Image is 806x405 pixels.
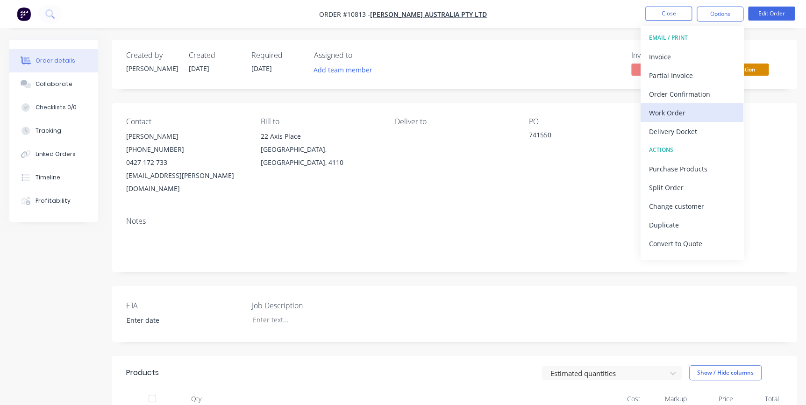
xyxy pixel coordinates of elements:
label: ETA [126,300,243,311]
div: 22 Axis Place[GEOGRAPHIC_DATA], [GEOGRAPHIC_DATA], 4110 [260,130,379,169]
div: 22 Axis Place [260,130,379,143]
a: [PERSON_NAME] Australia Pty Ltd [370,10,487,19]
button: Linked Orders [9,142,98,166]
div: [PERSON_NAME][PHONE_NUMBER]0427 172 733[EMAIL_ADDRESS][PERSON_NAME][DOMAIN_NAME] [126,130,245,195]
div: EMAIL / PRINT [649,32,735,44]
div: Checklists 0/0 [36,103,77,112]
button: Add team member [314,64,378,76]
div: [GEOGRAPHIC_DATA], [GEOGRAPHIC_DATA], 4110 [260,143,379,169]
div: Purchase Products [649,162,735,176]
div: PO [529,117,648,126]
label: Job Description [252,300,369,311]
button: Tracking [9,119,98,142]
div: [PERSON_NAME] [126,64,178,73]
input: Enter date [120,313,236,327]
span: [DATE] [189,64,209,73]
button: Add team member [309,64,378,76]
button: Collaborate [9,72,98,96]
div: Created [189,51,240,60]
button: Show / Hide columns [689,365,762,380]
div: Collaborate [36,80,72,88]
div: Partial Invoice [649,69,735,82]
div: Deliver to [395,117,514,126]
span: Order #10813 - [319,10,370,19]
div: Profitability [36,197,71,205]
button: Order details [9,49,98,72]
button: Close [645,7,692,21]
div: Linked Orders [36,150,76,158]
div: 741550 [529,130,646,143]
div: Bill to [260,117,379,126]
div: Tracking [36,127,61,135]
div: Notes [126,217,783,226]
div: 0427 172 733 [126,156,245,169]
div: Delivery Docket [649,125,735,138]
button: Checklists 0/0 [9,96,98,119]
div: Products [126,367,159,378]
div: [PHONE_NUMBER] [126,143,245,156]
div: Created by [126,51,178,60]
div: ACTIONS [649,144,735,156]
div: Timeline [36,173,60,182]
div: Change customer [649,199,735,213]
div: Duplicate [649,218,735,232]
div: Invoiced [631,51,701,60]
div: Status [713,51,783,60]
div: Convert to Quote [649,237,735,250]
div: [PERSON_NAME] [126,130,245,143]
div: Order Confirmation [649,87,735,101]
span: [DATE] [251,64,272,73]
div: Split Order [649,181,735,194]
button: Options [697,7,743,21]
img: Factory [17,7,31,21]
button: Timeline [9,166,98,189]
button: Edit Order [748,7,795,21]
div: Archive [649,256,735,269]
div: Assigned to [314,51,407,60]
div: Required [251,51,303,60]
div: Order details [36,57,75,65]
div: Contact [126,117,245,126]
div: Invoice [649,50,735,64]
div: [EMAIL_ADDRESS][PERSON_NAME][DOMAIN_NAME] [126,169,245,195]
button: Profitability [9,189,98,213]
div: Work Order [649,106,735,120]
span: No [631,64,687,75]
